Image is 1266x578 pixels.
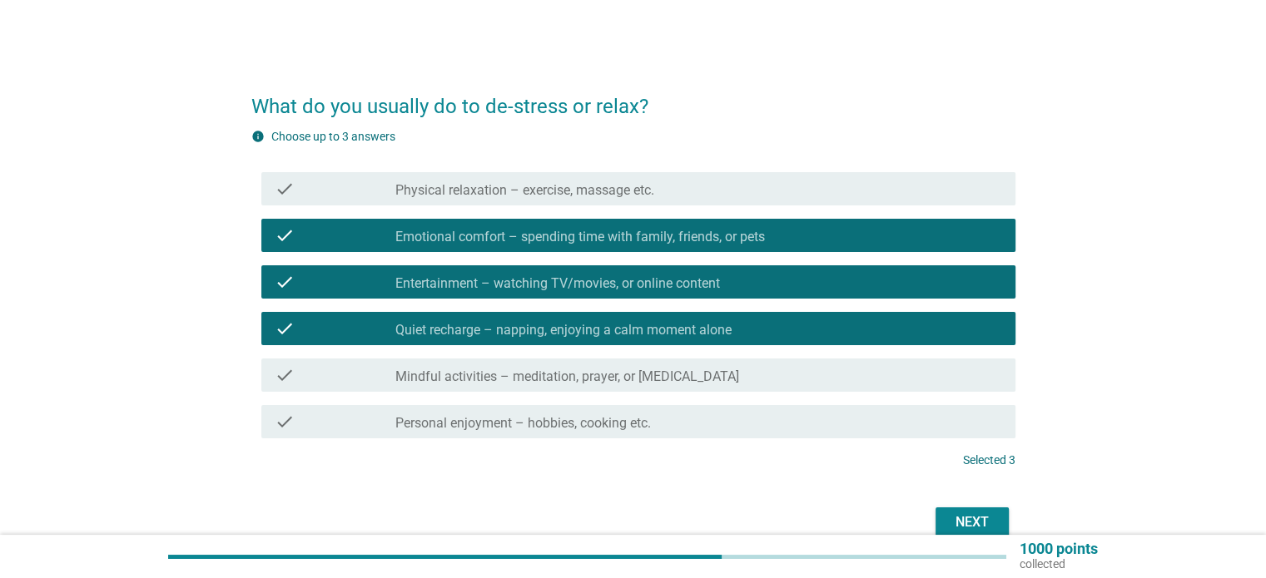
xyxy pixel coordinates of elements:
p: 1000 points [1020,541,1098,556]
label: Choose up to 3 answers [271,130,395,143]
i: check [275,319,295,338]
p: collected [1020,556,1098,571]
label: Physical relaxation – exercise, massage etc. [395,182,654,199]
label: Mindful activities – meditation, prayer, or [MEDICAL_DATA] [395,368,739,385]
label: Personal enjoyment – hobbies, cooking etc. [395,415,651,432]
i: check [275,179,295,199]
i: check [275,225,295,245]
i: check [275,272,295,292]
div: Next [949,512,995,532]
p: Selected 3 [963,452,1015,469]
label: Emotional comfort – spending time with family, friends, or pets [395,229,765,245]
i: check [275,365,295,385]
h2: What do you usually do to de-stress or relax? [251,75,1015,121]
label: Entertainment – watching TV/movies, or online content [395,275,720,292]
button: Next [936,507,1009,537]
label: Quiet recharge – napping, enjoying a calm moment alone [395,322,732,338]
i: check [275,412,295,432]
i: info [251,130,265,143]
